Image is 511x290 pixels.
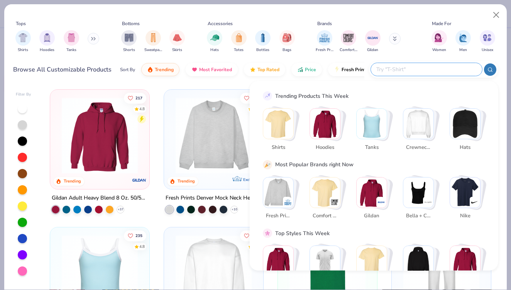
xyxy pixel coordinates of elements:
span: Tanks [66,47,76,53]
span: Hats [210,47,219,53]
span: Bottles [256,47,269,53]
button: Stack Card Button Tanks [356,108,392,154]
div: Sort By [120,66,135,73]
span: Hoodies [40,47,54,53]
div: Accessories [208,20,233,27]
div: Bottoms [122,20,140,27]
div: Tops [16,20,26,27]
img: Hats [450,109,480,139]
span: Crewnecks [406,143,431,151]
span: Shirts [18,47,28,53]
button: Trending [141,63,179,76]
img: Nike [450,177,480,207]
img: Bella + Canvas [403,177,433,207]
button: Top Rated [244,63,285,76]
button: Stack Card Button Hats [450,108,485,154]
span: Fresh Prints [266,212,291,220]
img: Tanks Image [67,33,76,42]
div: Brands [317,20,332,27]
span: Men [459,47,467,53]
span: Bags [283,47,291,53]
button: Stack Card Button Bella + Canvas [403,177,438,223]
div: filter for Shirts [15,30,31,53]
div: Fresh Prints Denver Mock Neck Heavyweight Sweatshirt [166,193,262,203]
img: 01756b78-01f6-4cc6-8d8a-3c30c1a0c8ac [58,97,142,174]
button: Like [124,92,147,103]
span: Gildan [359,212,384,220]
div: filter for Fresh Prints [316,30,333,53]
div: Browse All Customizable Products [13,65,112,74]
img: trending.gif [147,67,153,73]
button: filter button [231,30,247,53]
button: Stack Card Button Crewnecks [403,108,438,154]
img: Hoodies [310,109,340,139]
div: Top Styles This Week [275,229,330,237]
img: trend_line.gif [264,92,271,99]
input: Try "T-Shirt" [376,65,477,74]
img: Men Image [459,33,467,42]
div: filter for Totes [231,30,247,53]
button: Fresh Prints Flash [328,63,417,76]
img: Gildan logo [132,172,147,188]
span: 235 [136,234,143,237]
div: Gildan Adult Heavy Blend 8 Oz. 50/50 Hooded Sweatshirt [52,193,148,203]
div: filter for Comfort Colors [340,30,357,53]
img: Tanks [357,109,387,139]
img: Gildan [377,198,385,206]
img: Unisex Image [483,33,492,42]
button: filter button [207,30,222,53]
span: Comfort Colors [340,47,357,53]
button: filter button [15,30,31,53]
img: most_fav.gif [191,67,198,73]
img: party_popper.gif [264,161,271,168]
button: Stack Card Button Comfort Colors [310,177,345,223]
img: Comfort Colors [331,198,338,206]
div: filter for Shorts [121,30,137,53]
button: Stack Card Button Shirts [263,108,298,154]
button: Stack Card Button Nike [450,177,485,223]
img: f5d85501-0dbb-4ee4-b115-c08fa3845d83 [172,97,255,174]
span: Nike [452,212,477,220]
span: Trending [155,67,174,73]
div: filter for Bottles [255,30,271,53]
div: Most Popular Brands right Now [275,160,354,169]
div: filter for Hats [207,30,222,53]
button: filter button [144,30,162,53]
span: Hats [452,143,477,151]
button: Most Favorited [186,63,238,76]
span: Hoodies [312,143,337,151]
button: filter button [39,30,55,53]
img: Fresh Prints Image [319,32,330,44]
img: Comfort Colors Image [343,32,354,44]
button: filter button [365,30,381,53]
span: Gildan [367,47,378,53]
button: Price [291,63,322,76]
img: TopRated.gif [250,67,256,73]
span: Fresh Prints Flash [342,67,381,73]
div: filter for Women [431,30,447,53]
span: Price [305,67,316,73]
button: Stack Card Button Fresh Prints [263,177,298,223]
img: Crewnecks [403,109,433,139]
span: Comfort Colors [312,212,337,220]
img: Fresh Prints [263,177,293,207]
img: Shorts Image [125,33,134,42]
img: Nike [471,198,479,206]
img: Bottles Image [259,33,267,42]
img: Comfort Colors [310,177,340,207]
span: + 37 [118,207,124,212]
div: filter for Unisex [480,30,495,53]
span: Unisex [482,47,493,53]
button: filter button [121,30,137,53]
button: filter button [480,30,495,53]
img: Shirts Image [19,33,27,42]
button: Stack Card Button Gildan [356,177,392,223]
button: filter button [316,30,333,53]
img: Bags Image [283,33,291,42]
img: Totes Image [235,33,243,42]
div: 4.8 [140,244,145,249]
span: Top Rated [257,67,279,73]
div: filter for Hoodies [39,30,55,53]
div: Filter By [16,92,31,97]
span: Bella + Canvas [406,212,431,220]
